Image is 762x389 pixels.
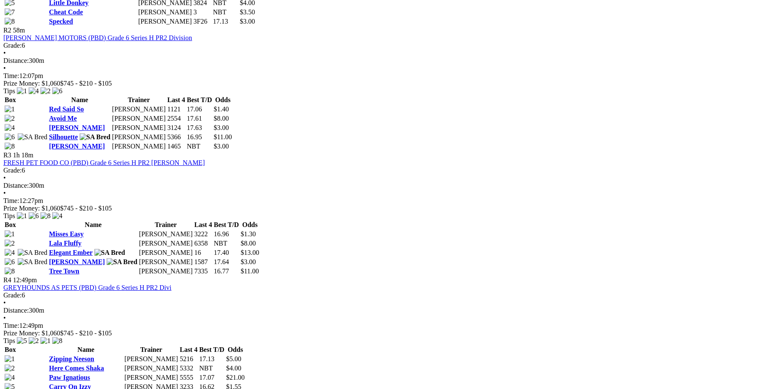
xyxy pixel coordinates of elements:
[3,322,19,329] span: Time:
[52,87,62,95] img: 6
[213,258,239,266] td: 17.64
[138,17,192,26] td: [PERSON_NAME]
[124,373,178,382] td: [PERSON_NAME]
[5,374,15,381] img: 4
[3,34,192,41] a: [PERSON_NAME] MOTORS (PBD) Grade 6 Series H PR2 Division
[52,212,62,220] img: 4
[214,143,229,150] span: $3.00
[49,8,83,16] a: Cheat Code
[186,114,212,123] td: 17.61
[3,57,759,65] div: 300m
[3,42,22,49] span: Grade:
[17,337,27,345] img: 5
[5,267,15,275] img: 8
[49,230,83,238] a: Misses Easy
[5,365,15,372] img: 2
[5,105,15,113] img: 1
[199,364,225,373] td: NBT
[13,151,33,159] span: 1h 18m
[18,258,48,266] img: SA Bred
[214,105,229,113] span: $1.40
[49,105,84,113] a: Red Said So
[193,17,212,26] td: 3F26
[48,96,111,104] th: Name
[49,249,92,256] a: Elegant Ember
[94,249,125,257] img: SA Bred
[5,258,15,266] img: 6
[240,8,255,16] span: $3.50
[213,249,239,257] td: 17.40
[13,276,37,284] span: 12:49pm
[213,267,239,276] td: 16.77
[226,365,241,372] span: $4.00
[112,133,166,141] td: [PERSON_NAME]
[60,205,112,212] span: $745 - $210 - $105
[49,143,105,150] a: [PERSON_NAME]
[139,267,193,276] td: [PERSON_NAME]
[112,124,166,132] td: [PERSON_NAME]
[214,133,232,140] span: $11.00
[3,197,19,204] span: Time:
[194,239,212,248] td: 6358
[213,96,232,104] th: Odds
[139,249,193,257] td: [PERSON_NAME]
[5,96,16,103] span: Box
[213,221,239,229] th: Best T/D
[3,205,759,212] div: Prize Money: $1,060
[49,267,79,275] a: Tree Town
[186,142,212,151] td: NBT
[60,80,112,87] span: $745 - $210 - $105
[60,330,112,337] span: $745 - $210 - $105
[5,249,15,257] img: 4
[3,87,15,95] span: Tips
[5,221,16,228] span: Box
[3,182,29,189] span: Distance:
[5,355,15,363] img: 1
[139,230,193,238] td: [PERSON_NAME]
[17,87,27,95] img: 1
[241,249,259,256] span: $13.00
[29,212,39,220] img: 6
[3,322,759,330] div: 12:49pm
[5,124,15,132] img: 4
[3,307,29,314] span: Distance:
[214,124,229,131] span: $3.00
[3,212,15,219] span: Tips
[3,197,759,205] div: 12:27pm
[240,221,260,229] th: Odds
[48,221,138,229] th: Name
[3,42,759,49] div: 6
[3,167,759,174] div: 6
[18,249,48,257] img: SA Bred
[167,105,185,113] td: 1121
[5,115,15,122] img: 2
[186,105,212,113] td: 17.06
[107,258,137,266] img: SA Bred
[3,292,759,299] div: 6
[80,133,110,141] img: SA Bred
[49,18,73,25] a: Specked
[241,258,256,265] span: $3.00
[5,133,15,141] img: 6
[139,239,193,248] td: [PERSON_NAME]
[3,167,22,174] span: Grade:
[225,346,245,354] th: Odds
[49,258,105,265] a: [PERSON_NAME]
[241,240,256,247] span: $8.00
[213,230,239,238] td: 16.96
[5,143,15,150] img: 8
[138,8,192,16] td: [PERSON_NAME]
[194,221,212,229] th: Last 4
[124,346,178,354] th: Trainer
[49,374,90,381] a: Paw Ignatious
[139,258,193,266] td: [PERSON_NAME]
[194,267,212,276] td: 7335
[179,355,198,363] td: 5216
[3,314,6,321] span: •
[186,133,212,141] td: 16.95
[212,8,239,16] td: NBT
[213,239,239,248] td: NBT
[226,374,244,381] span: $21.00
[40,337,51,345] img: 1
[241,267,259,275] span: $11.00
